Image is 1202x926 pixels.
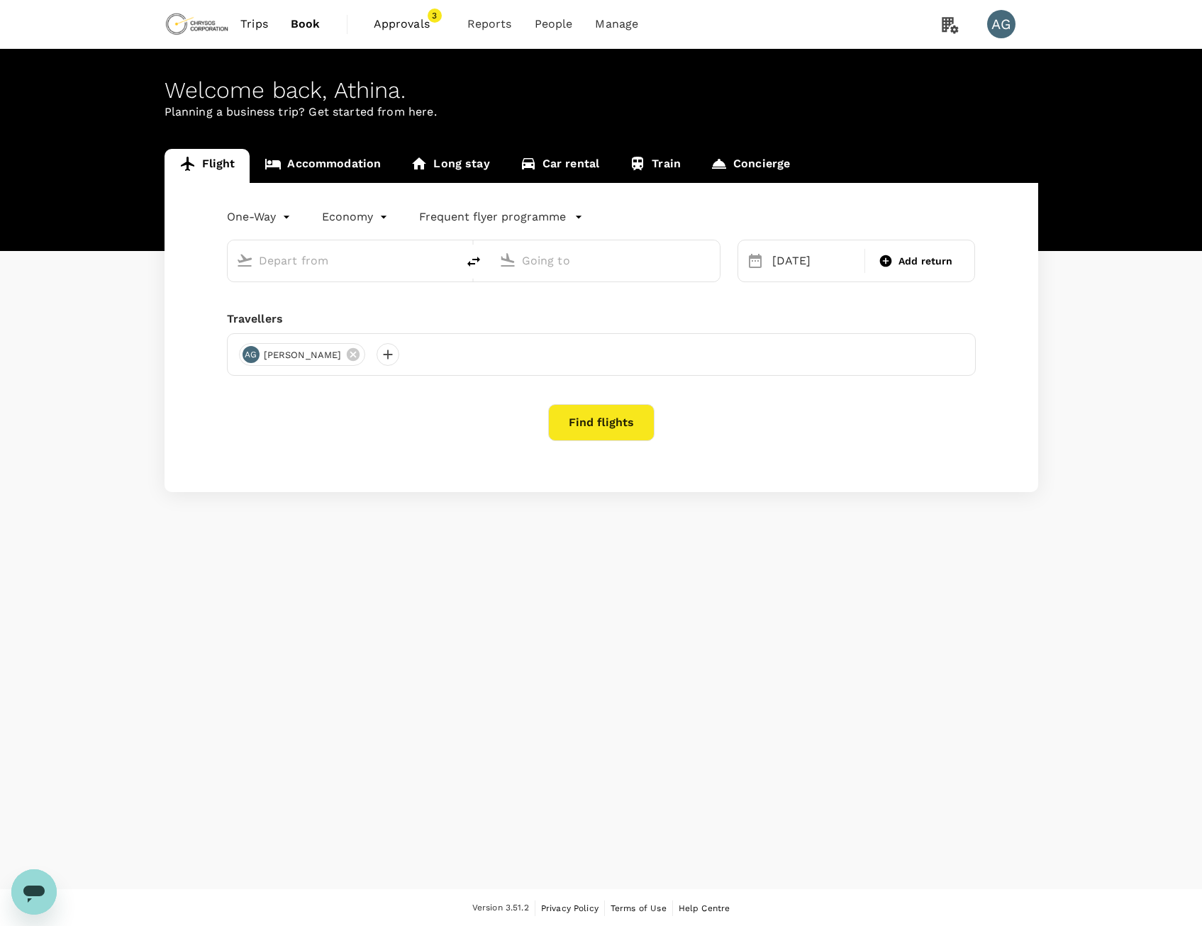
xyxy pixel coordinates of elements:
[611,900,667,916] a: Terms of Use
[165,104,1038,121] p: Planning a business trip? Get started from here.
[447,259,450,262] button: Open
[457,245,491,279] button: delete
[227,206,294,228] div: One-Way
[239,343,366,366] div: AG[PERSON_NAME]
[505,149,615,183] a: Car rental
[535,16,573,33] span: People
[165,9,230,40] img: Chrysos Corporation
[987,10,1015,38] div: AG
[679,900,730,916] a: Help Centre
[696,149,805,183] a: Concierge
[548,404,655,441] button: Find flights
[255,348,350,362] span: [PERSON_NAME]
[595,16,638,33] span: Manage
[472,901,529,915] span: Version 3.51.2
[165,149,250,183] a: Flight
[541,900,599,916] a: Privacy Policy
[419,208,583,225] button: Frequent flyer programme
[291,16,321,33] span: Book
[428,9,442,23] span: 3
[250,149,396,183] a: Accommodation
[710,259,713,262] button: Open
[259,250,427,272] input: Depart from
[767,247,862,275] div: [DATE]
[396,149,504,183] a: Long stay
[522,250,690,272] input: Going to
[165,77,1038,104] div: Welcome back , Athina .
[679,903,730,913] span: Help Centre
[243,346,260,363] div: AG
[614,149,696,183] a: Train
[898,254,953,269] span: Add return
[541,903,599,913] span: Privacy Policy
[467,16,512,33] span: Reports
[419,208,566,225] p: Frequent flyer programme
[227,311,976,328] div: Travellers
[11,869,57,915] iframe: Button to launch messaging window
[322,206,391,228] div: Economy
[374,16,445,33] span: Approvals
[611,903,667,913] span: Terms of Use
[240,16,268,33] span: Trips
